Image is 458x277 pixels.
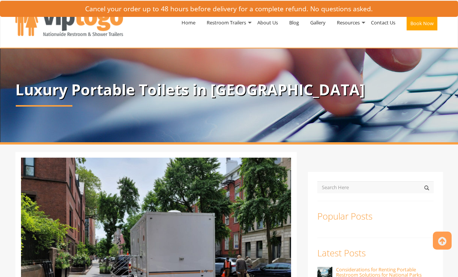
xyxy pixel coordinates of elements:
a: Resources [331,3,365,42]
input: Search Here [317,181,434,193]
a: Home [176,3,201,42]
a: Book Now [401,3,443,47]
a: Contact Us [365,3,401,42]
p: Luxury Portable Toilets in [GEOGRAPHIC_DATA] [15,81,443,98]
a: Gallery [305,3,331,42]
button: Book Now [407,16,437,30]
a: Restroom Trailers [201,3,252,42]
h3: Latest Posts [317,248,434,258]
a: About Us [252,3,284,42]
img: VIPTOGO [15,5,123,36]
h3: Popular Posts [317,211,434,221]
a: Blog [284,3,305,42]
button: Live Chat [428,247,458,277]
